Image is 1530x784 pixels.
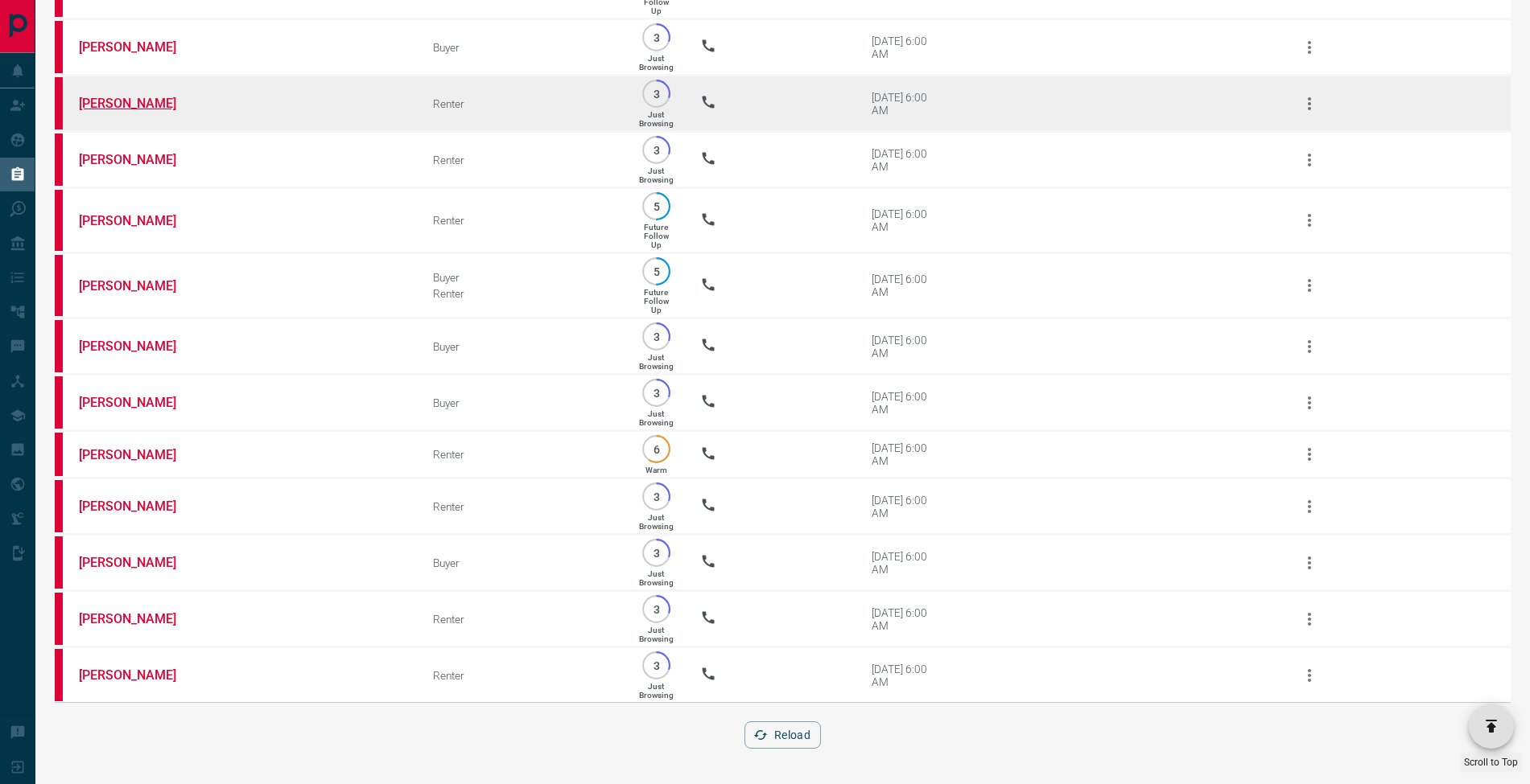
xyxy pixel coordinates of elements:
[433,287,612,300] div: Renter
[639,682,674,700] p: Just Browsing
[55,133,63,186] div: property.ca
[55,320,63,372] div: property.ca
[650,31,662,43] p: 3
[55,536,63,589] div: property.ca
[639,353,674,371] p: Just Browsing
[433,613,612,626] div: Renter
[79,611,200,626] a: [PERSON_NAME]
[55,190,63,251] div: property.ca
[79,555,200,570] a: [PERSON_NAME]
[650,200,662,212] p: 5
[433,500,612,513] div: Renter
[639,513,674,531] p: Just Browsing
[650,144,662,156] p: 3
[639,166,674,184] p: Just Browsing
[79,96,200,111] a: [PERSON_NAME]
[433,448,612,461] div: Renter
[872,390,940,416] div: [DATE] 6:00 AM
[433,556,612,569] div: Buyer
[872,663,940,688] div: [DATE] 6:00 AM
[650,443,662,455] p: 6
[433,97,612,110] div: Renter
[433,271,612,284] div: Buyer
[650,491,662,503] p: 3
[650,603,662,615] p: 3
[433,396,612,409] div: Buyer
[79,395,200,410] a: [PERSON_NAME]
[55,433,63,476] div: property.ca
[872,550,940,576] div: [DATE] 6:00 AM
[79,278,200,293] a: [PERSON_NAME]
[79,39,200,55] a: [PERSON_NAME]
[433,154,612,166] div: Renter
[872,334,940,359] div: [DATE] 6:00 AM
[79,339,200,354] a: [PERSON_NAME]
[644,223,669,249] p: Future Follow Up
[650,330,662,343] p: 3
[79,499,200,514] a: [PERSON_NAME]
[55,77,63,129] div: property.ca
[433,214,612,227] div: Renter
[872,147,940,173] div: [DATE] 6:00 AM
[872,606,940,632] div: [DATE] 6:00 AM
[55,649,63,701] div: property.ca
[55,21,63,73] div: property.ca
[79,152,200,167] a: [PERSON_NAME]
[872,207,940,233] div: [DATE] 6:00 AM
[1464,757,1518,768] span: Scroll to Top
[744,721,821,749] button: Reload
[650,88,662,100] p: 3
[639,409,674,427] p: Just Browsing
[650,547,662,559] p: 3
[872,273,940,298] div: [DATE] 6:00 AM
[650,659,662,671] p: 3
[639,54,674,72] p: Just Browsing
[872,441,940,467] div: [DATE] 6:00 AM
[55,480,63,532] div: property.ca
[639,110,674,128] p: Just Browsing
[639,569,674,587] p: Just Browsing
[872,35,940,60] div: [DATE] 6:00 AM
[55,376,63,429] div: property.ca
[644,288,669,314] p: Future Follow Up
[79,447,200,462] a: [PERSON_NAME]
[79,667,200,683] a: [PERSON_NAME]
[650,265,662,277] p: 5
[433,340,612,353] div: Buyer
[872,91,940,117] div: [DATE] 6:00 AM
[639,626,674,643] p: Just Browsing
[872,494,940,519] div: [DATE] 6:00 AM
[55,593,63,645] div: property.ca
[55,255,63,316] div: property.ca
[433,669,612,682] div: Renter
[79,213,200,228] a: [PERSON_NAME]
[433,41,612,54] div: Buyer
[645,466,667,474] p: Warm
[650,387,662,399] p: 3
